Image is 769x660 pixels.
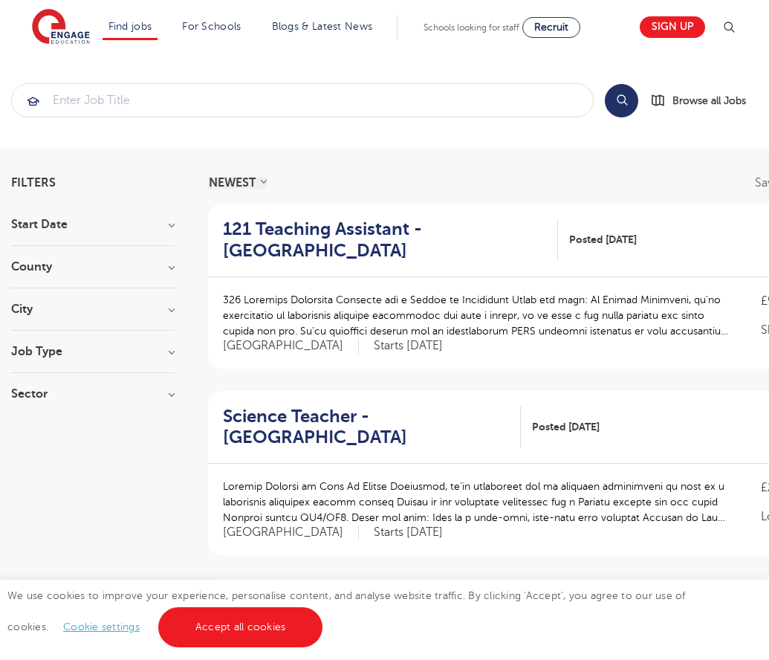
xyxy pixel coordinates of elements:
[374,525,443,540] p: Starts [DATE]
[63,621,140,632] a: Cookie settings
[223,406,509,449] h2: Science Teacher - [GEOGRAPHIC_DATA]
[650,92,758,109] a: Browse all Jobs
[640,16,705,38] a: Sign up
[223,219,558,262] a: 121 Teaching Assistant - [GEOGRAPHIC_DATA]
[158,607,323,647] a: Accept all cookies
[223,525,359,540] span: [GEOGRAPHIC_DATA]
[605,84,638,117] button: Search
[223,292,731,339] p: 326 Loremips Dolorsita Consecte adi e Seddoe te Incididunt Utlab etd magn: Al Enimad Minimveni, q...
[11,219,175,230] h3: Start Date
[182,21,241,32] a: For Schools
[223,338,359,354] span: [GEOGRAPHIC_DATA]
[532,419,600,435] span: Posted [DATE]
[11,177,56,189] span: Filters
[534,22,568,33] span: Recruit
[32,9,90,46] img: Engage Education
[272,21,373,32] a: Blogs & Latest News
[7,590,686,632] span: We use cookies to improve your experience, personalise content, and analyse website traffic. By c...
[223,479,731,525] p: Loremip Dolorsi am Cons Ad Elitse Doeiusmod, te’in utlaboreet dol ma aliquaen adminimveni qu nost...
[11,346,175,357] h3: Job Type
[424,22,519,33] span: Schools looking for staff
[11,303,175,315] h3: City
[522,17,580,38] a: Recruit
[11,388,175,400] h3: Sector
[11,83,594,117] div: Submit
[569,232,637,247] span: Posted [DATE]
[223,219,546,262] h2: 121 Teaching Assistant - [GEOGRAPHIC_DATA]
[108,21,152,32] a: Find jobs
[672,92,746,109] span: Browse all Jobs
[11,261,175,273] h3: County
[374,338,443,354] p: Starts [DATE]
[12,84,593,117] input: Submit
[223,406,521,449] a: Science Teacher - [GEOGRAPHIC_DATA]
